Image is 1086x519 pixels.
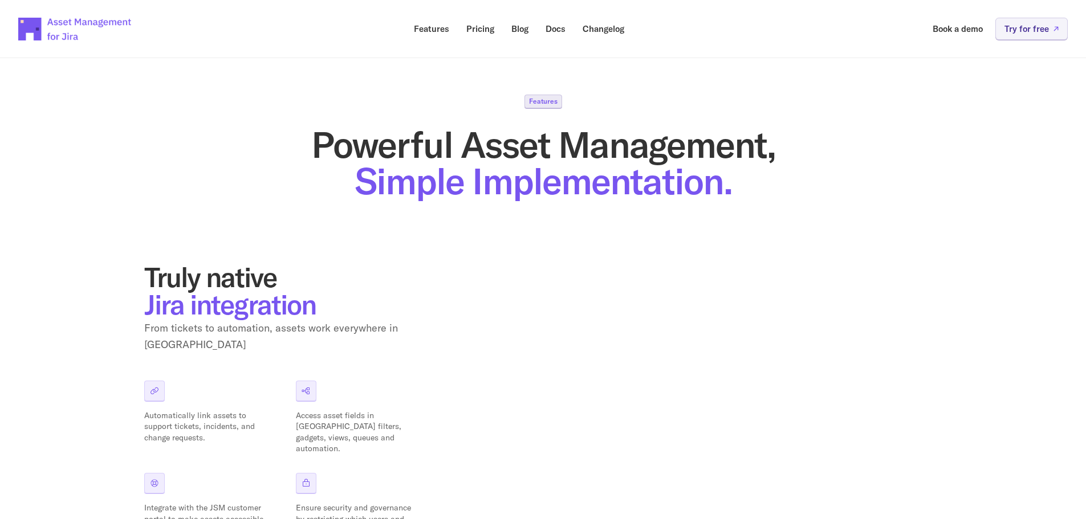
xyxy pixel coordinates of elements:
h1: Powerful Asset Management, [144,126,942,199]
p: Access asset fields in [GEOGRAPHIC_DATA] filters, gadgets, views, queues and automation. [296,410,416,455]
a: Blog [503,18,536,40]
p: Features [529,98,558,105]
h2: Truly native [144,263,429,318]
span: Simple Implementation. [355,158,732,204]
p: Changelog [583,24,624,33]
a: Docs [538,18,573,40]
a: Book a demo [925,18,991,40]
a: Try for free [995,18,1068,40]
p: Blog [511,24,528,33]
a: Pricing [458,18,502,40]
span: Jira integration [144,287,316,321]
a: Features [406,18,457,40]
p: Try for free [1004,24,1049,33]
p: Pricing [466,24,494,33]
p: Features [414,24,449,33]
p: From tickets to automation, assets work everywhere in [GEOGRAPHIC_DATA] [144,320,429,353]
p: Docs [546,24,566,33]
p: Book a demo [933,24,983,33]
a: Changelog [575,18,632,40]
p: Automatically link assets to support tickets, incidents, and change requests. [144,410,264,444]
